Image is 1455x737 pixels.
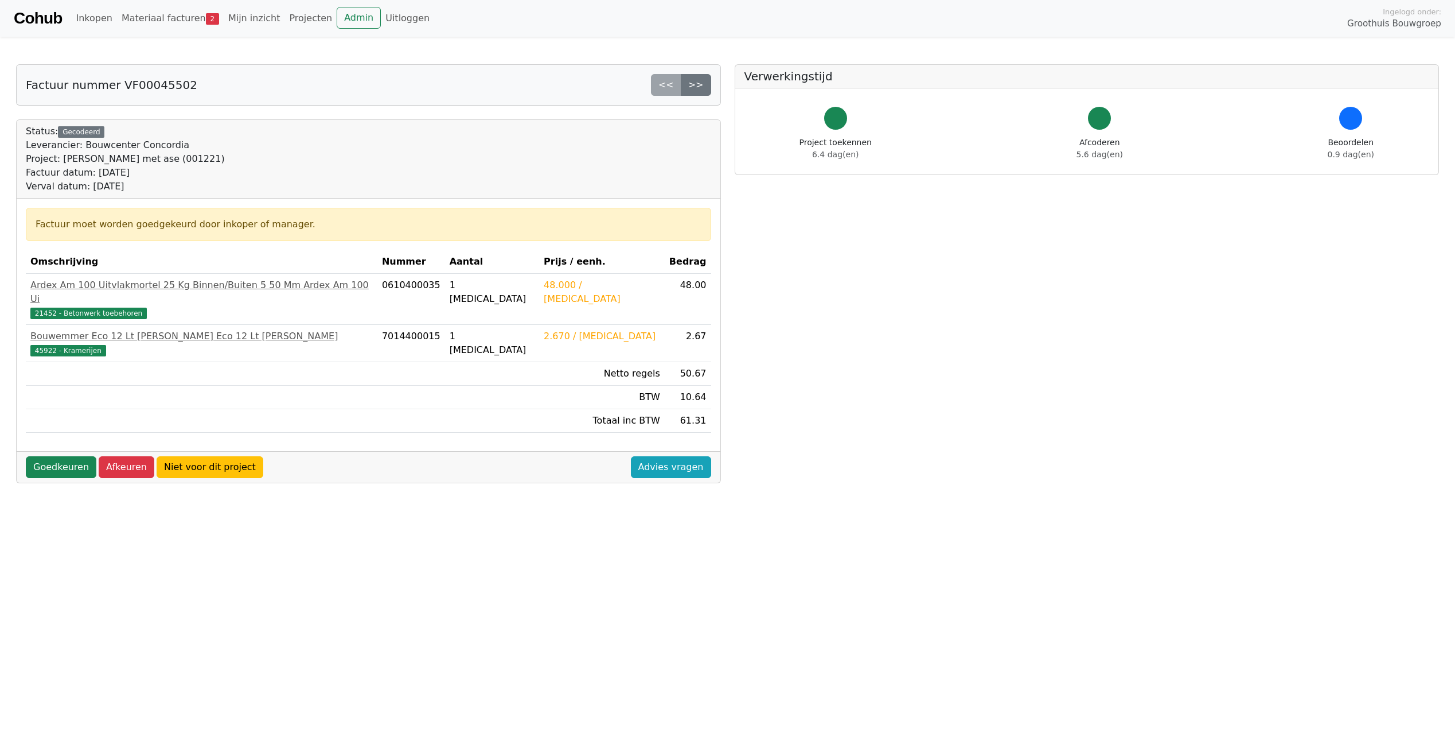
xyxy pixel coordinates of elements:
th: Bedrag [665,250,711,274]
span: 5.6 dag(en) [1076,150,1123,159]
div: 1 [MEDICAL_DATA] [450,278,535,306]
a: Inkopen [71,7,116,30]
a: Afkeuren [99,456,154,478]
a: Ardex Am 100 Uitvlakmortel 25 Kg Binnen/Buiten 5 50 Mm Ardex Am 100 Ui21452 - Betonwerk toebehoren [30,278,373,320]
th: Omschrijving [26,250,377,274]
a: Uitloggen [381,7,434,30]
a: Mijn inzicht [224,7,285,30]
h5: Verwerkingstijd [744,69,1430,83]
td: Totaal inc BTW [539,409,665,433]
span: Groothuis Bouwgroep [1347,17,1441,30]
div: Leverancier: Bouwcenter Concordia [26,138,225,152]
span: 45922 - Kramerijen [30,345,106,356]
a: Admin [337,7,381,29]
a: Goedkeuren [26,456,96,478]
a: Advies vragen [631,456,711,478]
div: Bouwemmer Eco 12 Lt [PERSON_NAME] Eco 12 Lt [PERSON_NAME] [30,329,373,343]
a: Projecten [284,7,337,30]
span: Ingelogd onder: [1383,6,1441,17]
th: Nummer [377,250,445,274]
a: Materiaal facturen2 [117,7,224,30]
div: 48.000 / [MEDICAL_DATA] [544,278,660,306]
td: 7014400015 [377,325,445,362]
span: 6.4 dag(en) [812,150,859,159]
td: BTW [539,386,665,409]
h5: Factuur nummer VF00045502 [26,78,197,92]
td: 0610400035 [377,274,445,325]
td: 48.00 [665,274,711,325]
td: 10.64 [665,386,711,409]
span: 2 [206,13,219,25]
div: Verval datum: [DATE] [26,180,225,193]
span: 0.9 dag(en) [1328,150,1374,159]
td: 50.67 [665,362,711,386]
div: 2.670 / [MEDICAL_DATA] [544,329,660,343]
td: 2.67 [665,325,711,362]
div: Project toekennen [799,137,872,161]
span: 21452 - Betonwerk toebehoren [30,308,147,319]
a: Niet voor dit project [157,456,263,478]
div: Afcoderen [1076,137,1123,161]
th: Prijs / eenh. [539,250,665,274]
div: 1 [MEDICAL_DATA] [450,329,535,357]
div: Beoordelen [1328,137,1374,161]
a: Bouwemmer Eco 12 Lt [PERSON_NAME] Eco 12 Lt [PERSON_NAME]45922 - Kramerijen [30,329,373,357]
td: 61.31 [665,409,711,433]
a: Cohub [14,5,62,32]
div: Factuur moet worden goedgekeurd door inkoper of manager. [36,218,701,231]
div: Project: [PERSON_NAME] met ase (001221) [26,152,225,166]
a: >> [681,74,711,96]
div: Factuur datum: [DATE] [26,166,225,180]
div: Ardex Am 100 Uitvlakmortel 25 Kg Binnen/Buiten 5 50 Mm Ardex Am 100 Ui [30,278,373,306]
td: Netto regels [539,362,665,386]
div: Status: [26,125,225,193]
div: Gecodeerd [58,126,104,138]
th: Aantal [445,250,539,274]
